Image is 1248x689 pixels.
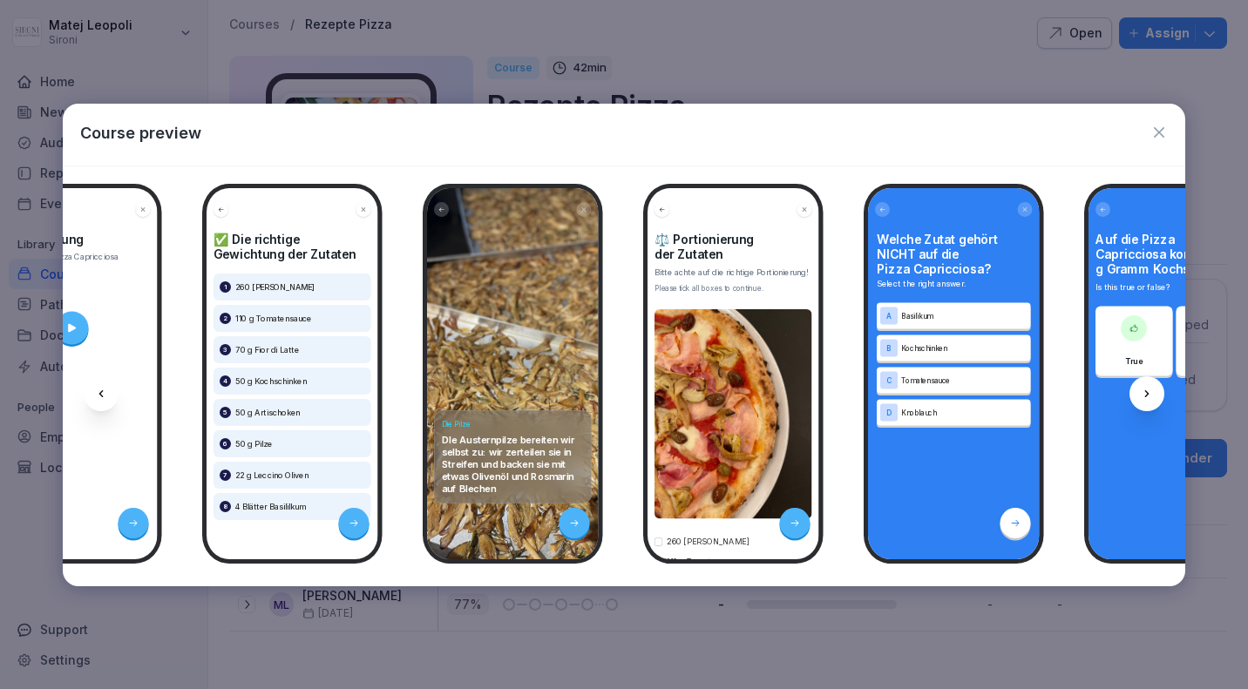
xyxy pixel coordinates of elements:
div: Please tick all boxes to continue. [655,283,812,294]
p: Knoblauch [901,407,1028,417]
p: Basilikum [901,310,1028,321]
p: Kochschinken [901,342,1028,353]
p: 5 [223,407,227,417]
p: 1 [224,281,227,292]
p: 260 [PERSON_NAME] [235,281,315,292]
p: 4 Blätter Basililkum [235,501,306,511]
p: Bitte achte auf die richtige Portionierung! [655,267,812,278]
p: 22 g Leccino Oliven [235,469,309,480]
h4: Welche Zutat gehört NICHT auf die Pizza Capricciosa? [877,232,1031,276]
p: 4 [223,375,227,386]
p: DIe Austernpilze bereiten wir selbst zu: wir zerteilen sie in Streifen und backen sie mit etwas O... [441,433,584,494]
p: 2 [223,313,227,323]
p: 7 [223,469,227,480]
p: 260 [PERSON_NAME] [667,536,749,547]
p: 8 [223,501,227,511]
p: 50 g Kochschinken [235,375,307,386]
p: 110 g Tomatensauce [235,313,312,323]
p: 70 g Fior di Latte [235,344,299,355]
p: 3 [223,344,227,355]
p: 110 g Tomatensauce [667,556,740,567]
h4: ⚖️ Portionierung der Zutaten [655,232,812,261]
p: 6 [223,438,227,449]
p: D [886,409,892,416]
h4: ✅ Die richtige Gewichtung der Zutaten [214,232,371,261]
p: True [1125,355,1143,367]
p: Course preview [80,121,201,145]
p: Tomatensauce [901,375,1028,385]
p: Select the right answer. [877,278,1031,290]
p: A [886,312,892,320]
h4: Die Pilze [441,419,584,429]
p: C [886,376,892,384]
p: 50 g Artischoken [235,407,300,417]
p: 50 g Pilze [235,438,272,449]
img: b883s9mxvd9rbxv2rvo1htq3.png [655,309,812,519]
p: B [886,344,892,352]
